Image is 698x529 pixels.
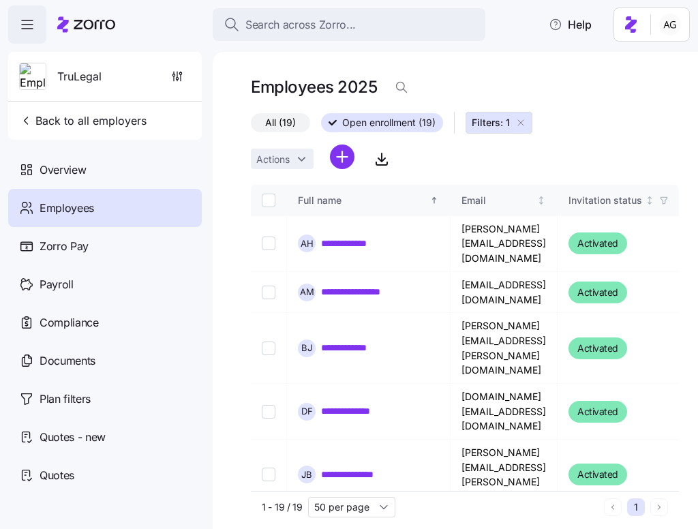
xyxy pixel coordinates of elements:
[8,151,202,189] a: Overview
[262,342,275,355] input: Select record 3
[262,286,275,299] input: Select record 2
[577,466,618,483] span: Activated
[451,313,558,384] td: [PERSON_NAME][EMAIL_ADDRESS][PERSON_NAME][DOMAIN_NAME]
[301,239,314,248] span: A H
[451,384,558,440] td: [DOMAIN_NAME][EMAIL_ADDRESS][DOMAIN_NAME]
[19,112,147,129] span: Back to all employers
[8,189,202,227] a: Employees
[20,63,46,91] img: Employer logo
[451,440,558,511] td: [PERSON_NAME][EMAIL_ADDRESS][PERSON_NAME][DOMAIN_NAME]
[558,185,683,216] th: Invitation statusNot sorted
[256,155,290,164] span: Actions
[251,76,377,97] h1: Employees 2025
[301,344,312,352] span: B J
[40,314,99,331] span: Compliance
[40,391,91,408] span: Plan filters
[40,352,95,369] span: Documents
[14,107,152,134] button: Back to all employers
[8,342,202,380] a: Documents
[245,16,356,33] span: Search across Zorro...
[659,14,681,35] img: 5fc55c57e0610270ad857448bea2f2d5
[451,185,558,216] th: EmailNot sorted
[577,235,618,252] span: Activated
[301,470,312,479] span: J B
[57,68,102,85] span: TruLegal
[40,238,89,255] span: Zorro Pay
[451,216,558,272] td: [PERSON_NAME][EMAIL_ADDRESS][DOMAIN_NAME]
[265,114,296,132] span: All (19)
[451,272,558,313] td: [EMAIL_ADDRESS][DOMAIN_NAME]
[627,498,645,516] button: 1
[262,468,275,481] input: Select record 5
[262,500,303,514] span: 1 - 19 / 19
[461,193,534,208] div: Email
[429,196,439,205] div: Sorted ascending
[251,149,314,169] button: Actions
[8,227,202,265] a: Zorro Pay
[8,418,202,456] a: Quotes - new
[604,498,622,516] button: Previous page
[298,193,427,208] div: Full name
[40,276,74,293] span: Payroll
[645,196,654,205] div: Not sorted
[577,404,618,420] span: Activated
[330,145,354,169] svg: add icon
[8,456,202,494] a: Quotes
[538,11,603,38] button: Help
[472,116,510,130] span: Filters: 1
[301,407,313,416] span: D F
[650,498,668,516] button: Next page
[40,200,94,217] span: Employees
[262,237,275,250] input: Select record 1
[577,340,618,357] span: Activated
[262,194,275,207] input: Select all records
[577,284,618,301] span: Activated
[8,380,202,418] a: Plan filters
[549,16,592,33] span: Help
[466,112,532,134] button: Filters: 1
[568,193,642,208] div: Invitation status
[300,288,314,297] span: A M
[40,162,86,179] span: Overview
[40,429,106,446] span: Quotes - new
[40,467,74,484] span: Quotes
[536,196,546,205] div: Not sorted
[8,303,202,342] a: Compliance
[262,405,275,419] input: Select record 4
[287,185,451,216] th: Full nameSorted ascending
[342,114,436,132] span: Open enrollment (19)
[213,8,485,41] button: Search across Zorro...
[8,265,202,303] a: Payroll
